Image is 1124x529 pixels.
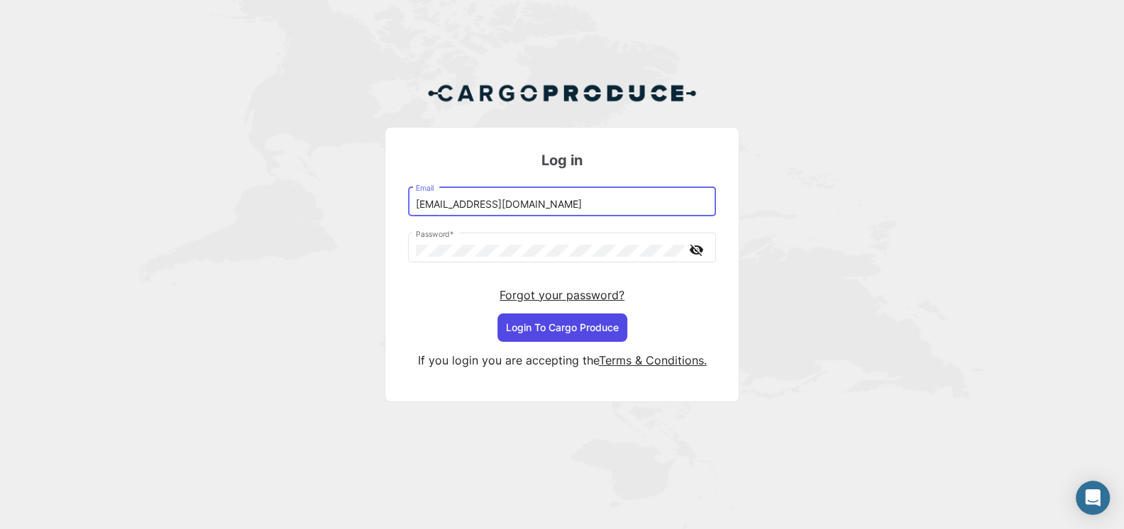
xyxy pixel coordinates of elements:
[427,76,697,110] img: Cargo Produce Logo
[599,353,707,367] a: Terms & Conditions.
[500,288,624,302] a: Forgot your password?
[408,150,716,170] h3: Log in
[688,241,705,259] mat-icon: visibility_off
[418,353,599,367] span: If you login you are accepting the
[1076,481,1110,515] div: Open Intercom Messenger
[497,313,627,342] button: Login To Cargo Produce
[416,199,709,211] input: Email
